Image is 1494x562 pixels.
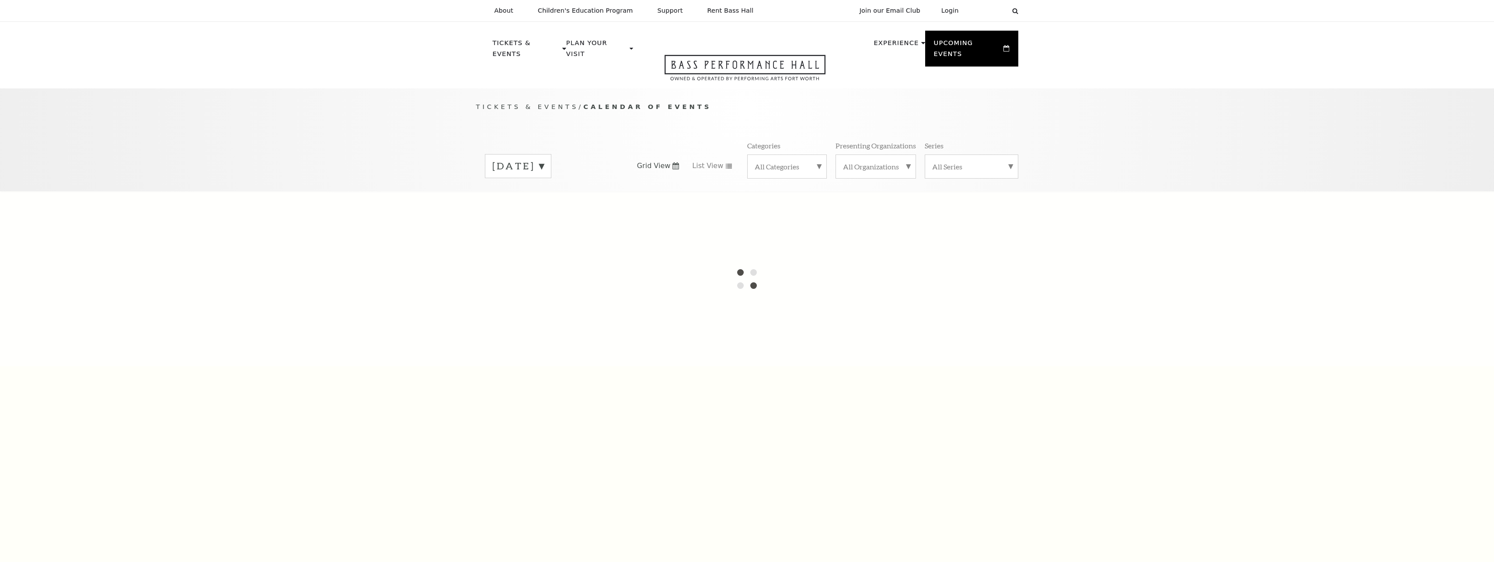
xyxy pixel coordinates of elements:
[538,7,633,14] p: Children's Education Program
[755,162,819,171] label: All Categories
[973,7,1004,15] select: Select:
[566,38,627,64] p: Plan Your Visit
[583,103,711,110] span: Calendar of Events
[658,7,683,14] p: Support
[934,38,1002,64] p: Upcoming Events
[836,141,916,150] p: Presenting Organizations
[707,7,754,14] p: Rent Bass Hall
[476,103,579,110] span: Tickets & Events
[843,162,909,171] label: All Organizations
[476,102,1018,112] p: /
[747,141,780,150] p: Categories
[925,141,944,150] p: Series
[492,159,544,173] label: [DATE]
[637,161,671,171] span: Grid View
[493,38,561,64] p: Tickets & Events
[932,162,1011,171] label: All Series
[495,7,513,14] p: About
[874,38,919,53] p: Experience
[692,161,723,171] span: List View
